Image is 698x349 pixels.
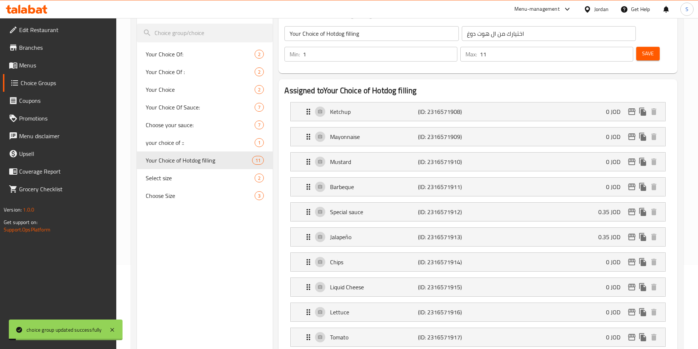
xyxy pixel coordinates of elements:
p: Ketchup [330,107,418,116]
button: delete [648,206,659,217]
button: duplicate [637,106,648,117]
a: Menu disclaimer [3,127,117,145]
span: Menus [19,61,111,70]
button: edit [626,307,637,318]
div: Expand [291,203,665,221]
p: 0 JOD [606,107,626,116]
p: (ID: 2316571908) [418,107,476,116]
span: Choose your sauce: [146,121,255,129]
span: Save [642,49,654,58]
span: Coverage Report [19,167,111,176]
span: Coupons [19,96,111,105]
p: (ID: 2316571914) [418,258,476,266]
button: delete [648,231,659,242]
p: Lettuce [330,308,418,317]
div: Your Choice Of Sauce:7 [137,98,273,116]
div: Choices [255,191,264,200]
span: Your Choice of Hotdog filling [146,156,252,165]
span: Upsell [19,149,111,158]
span: Get support on: [4,217,38,227]
button: duplicate [637,131,648,142]
button: delete [648,332,659,343]
div: Expand [291,228,665,246]
p: 0 JOD [606,258,626,266]
p: 0 JOD [606,157,626,166]
p: 0.35 JOD [598,233,626,241]
div: Select size2 [137,169,273,187]
p: (ID: 2316571917) [418,333,476,342]
span: 2 [255,69,263,76]
div: Expand [291,328,665,346]
div: Expand [291,153,665,171]
span: Edit Restaurant [19,25,111,34]
p: Mustard [330,157,418,166]
p: Min: [290,50,300,59]
p: 0 JOD [606,308,626,317]
div: Expand [291,102,665,121]
p: 0 JOD [606,283,626,292]
button: Save [636,47,660,60]
button: duplicate [637,282,648,293]
div: Your Choice of Hotdog filling11 [137,151,273,169]
li: Expand [284,174,672,199]
a: Promotions [3,109,117,127]
a: Choice Groups [3,74,117,92]
button: edit [626,106,637,117]
p: (ID: 2316571910) [418,157,476,166]
span: your choice of :: [146,138,255,147]
span: Branches [19,43,111,52]
button: edit [626,181,637,192]
p: Mayonnaise [330,132,418,141]
span: 2 [255,175,263,182]
p: Chips [330,258,418,266]
li: Expand [284,224,672,249]
p: Special sauce [330,207,418,216]
div: Choices [255,50,264,59]
div: Your Choice Of :2 [137,63,273,81]
span: Your Choice Of Sauce: [146,103,255,112]
span: Choice Groups [21,78,111,87]
a: Edit Restaurant [3,21,117,39]
span: 1 [255,139,263,146]
p: (ID: 2316571912) [418,207,476,216]
button: edit [626,231,637,242]
div: Your Choice2 [137,81,273,98]
p: (ID: 2316571913) [418,233,476,241]
p: 0.35 JOD [598,207,626,216]
button: duplicate [637,181,648,192]
div: Choices [255,138,264,147]
p: Tomato [330,333,418,342]
div: your choice of ::1 [137,134,273,151]
li: Expand [284,300,672,325]
div: Choose Size3 [137,187,273,205]
button: duplicate [637,332,648,343]
button: edit [626,206,637,217]
button: edit [626,282,637,293]
span: Your Choice Of: [146,50,255,59]
button: delete [648,131,659,142]
button: delete [648,282,659,293]
div: Expand [291,253,665,271]
button: edit [626,156,637,167]
p: 0 JOD [606,132,626,141]
li: Expand [284,249,672,275]
div: Choices [255,85,264,94]
span: 3 [255,192,263,199]
span: Menu disclaimer [19,132,111,140]
li: Expand [284,275,672,300]
span: Your Choice Of : [146,67,255,76]
span: 2 [255,86,263,93]
span: Promotions [19,114,111,123]
span: Grocery Checklist [19,185,111,193]
span: 11 [252,157,263,164]
button: delete [648,256,659,268]
div: Choices [255,174,264,182]
p: (ID: 2316571916) [418,308,476,317]
a: Branches [3,39,117,56]
a: Menus [3,56,117,74]
div: Choose your sauce:7 [137,116,273,134]
h2: Assigned to Your Choice of Hotdog filling [284,85,672,96]
p: (ID: 2316571915) [418,283,476,292]
div: Expand [291,128,665,146]
div: Menu-management [514,5,560,14]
